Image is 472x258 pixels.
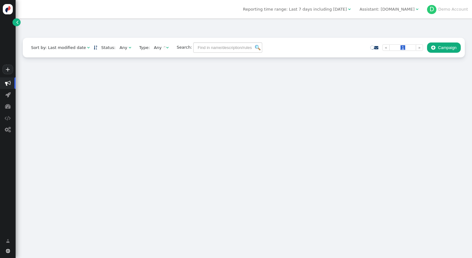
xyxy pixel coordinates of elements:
img: logo-icon.svg [3,4,13,14]
div: D [427,5,436,14]
a: « [382,44,390,51]
a: » [416,44,423,51]
span:  [16,19,18,25]
span:  [6,249,10,253]
a:  [94,45,97,50]
span:  [431,45,435,50]
span: Sorted in descending order [94,46,97,50]
div: Any [154,45,162,51]
input: Find in name/description/rules [193,42,262,53]
span:  [5,127,11,133]
span:  [5,92,11,98]
span:  [87,46,90,50]
span:  [166,46,169,50]
span: Status: [97,45,116,51]
span:  [129,46,131,50]
button: Campaign [427,42,461,53]
a:  [374,45,378,50]
span:  [6,238,10,244]
span:  [374,46,378,50]
span: Type: [135,45,150,51]
a:  [2,236,14,246]
div: Any [120,45,127,51]
a: DDemo Account [427,7,468,12]
span:  [416,7,418,11]
span:  [348,7,351,11]
img: loading.gif [163,46,166,49]
span: 1 [401,45,405,50]
span:  [5,80,11,86]
div: Sort by: Last modified date [31,45,86,51]
span:  [5,103,11,109]
a: + [2,65,13,74]
span:  [5,115,11,121]
a:  [12,18,20,26]
span: Search: [173,45,192,50]
img: icon_search.png [255,45,260,50]
div: Assistant: [DOMAIN_NAME] [360,6,415,12]
span: Reporting time range: Last 7 days including [DATE] [243,7,347,12]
